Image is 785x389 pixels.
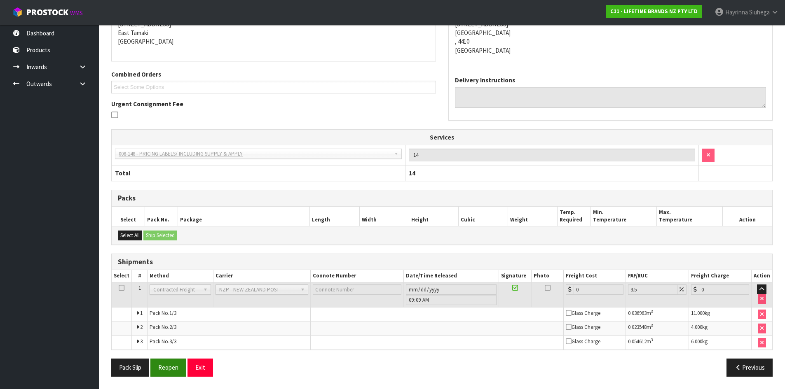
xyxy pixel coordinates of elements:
[656,207,722,226] th: Max. Temperature
[499,270,531,282] th: Signature
[111,359,149,376] button: Pack Slip
[409,207,458,226] th: Height
[119,149,391,159] span: 008-148 - PRICING LABELS/ INCLUDING SUPPLY & APPLY
[691,310,705,317] span: 11.000
[310,207,359,226] th: Length
[532,270,564,282] th: Photo
[118,258,766,266] h3: Shipments
[148,307,311,321] td: Pack No.
[112,165,405,181] th: Total
[140,338,143,345] span: 3
[169,324,176,331] span: 2/3
[610,8,698,15] strong: C11 - LIFETIME BRANDS NZ PTY LTD
[118,194,766,202] h3: Packs
[626,335,689,349] td: m
[118,11,429,46] address: [STREET_ADDRESS] East Tamaki [GEOGRAPHIC_DATA]
[169,338,176,345] span: 3/3
[689,270,752,282] th: Freight Charge
[148,321,311,336] td: Pack No.
[409,169,415,177] span: 14
[455,11,766,55] address: [STREET_ADDRESS] [GEOGRAPHIC_DATA] , 4410 [GEOGRAPHIC_DATA]
[626,307,689,321] td: m
[626,270,689,282] th: FAF/RUC
[213,270,310,282] th: Carrier
[148,270,213,282] th: Method
[691,338,702,345] span: 6.000
[12,7,23,17] img: cube-alt.png
[138,284,141,291] span: 1
[689,307,752,321] td: kg
[606,5,702,18] a: C11 - LIFETIME BRANDS NZ PTY LTD
[112,130,772,145] th: Services
[403,270,499,282] th: Date/Time Released
[508,207,558,226] th: Weight
[150,359,186,376] button: Reopen
[311,270,404,282] th: Connote Number
[26,7,68,18] span: ProStock
[651,323,653,328] sup: 3
[153,285,199,295] span: Contracted Freight
[459,207,508,226] th: Cubic
[169,310,176,317] span: 1/3
[313,284,401,295] input: Connote Number
[219,285,297,295] span: NZP - NEW ZEALAND POST
[111,70,161,79] label: Combined Orders
[628,284,677,295] input: Freight Adjustment
[178,207,310,226] th: Package
[566,338,600,345] span: Glass Charge
[689,335,752,349] td: kg
[558,207,591,226] th: Temp. Required
[132,270,148,282] th: #
[725,8,748,16] span: Hayrinna
[455,76,515,84] label: Delivery Instructions
[143,231,177,240] button: Ship Selected
[689,321,752,336] td: kg
[626,321,689,336] td: m
[118,231,142,240] button: Select All
[751,270,772,282] th: Action
[140,324,143,331] span: 2
[112,207,145,226] th: Select
[70,9,83,17] small: WMS
[628,324,647,331] span: 0.023548
[112,270,132,282] th: Select
[699,284,749,295] input: Freight Charge
[723,207,772,226] th: Action
[651,337,653,342] sup: 3
[574,284,624,295] input: Freight Cost
[148,335,311,349] td: Pack No.
[591,207,656,226] th: Min. Temperature
[566,310,600,317] span: Glass Charge
[563,270,626,282] th: Freight Cost
[111,100,183,108] label: Urgent Consignment Fee
[145,207,178,226] th: Pack No.
[359,207,409,226] th: Width
[628,338,647,345] span: 0.054612
[749,8,770,16] span: Siuhega
[566,324,600,331] span: Glass Charge
[628,310,647,317] span: 0.036963
[187,359,213,376] button: Exit
[726,359,773,376] button: Previous
[140,310,143,317] span: 1
[651,309,653,314] sup: 3
[691,324,702,331] span: 4.000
